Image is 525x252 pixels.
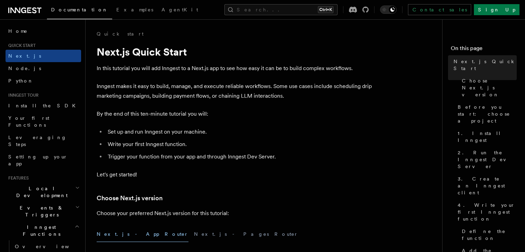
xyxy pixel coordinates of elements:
a: Choose Next.js version [459,75,517,101]
li: Set up and run Inngest on your machine. [106,127,373,137]
button: Next.js - Pages Router [194,226,298,242]
a: Examples [112,2,157,19]
a: Define the function [459,225,517,244]
span: Home [8,28,28,35]
button: Next.js - App Router [97,226,188,242]
span: Your first Functions [8,115,49,128]
span: Setting up your app [8,154,68,166]
span: 3. Create an Inngest client [458,175,517,196]
p: By the end of this ten-minute tutorial you will: [97,109,373,119]
p: Inngest makes it easy to build, manage, and execute reliable workflows. Some use cases include sc... [97,81,373,101]
p: Let's get started! [97,170,373,180]
span: Define the function [462,228,517,242]
span: 4. Write your first Inngest function [458,202,517,222]
span: Choose Next.js version [462,77,517,98]
button: Search...Ctrl+K [224,4,338,15]
span: Documentation [51,7,108,12]
a: Quick start [97,30,144,37]
a: Documentation [47,2,112,19]
h4: On this page [451,44,517,55]
h1: Next.js Quick Start [97,46,373,58]
a: 2. Run the Inngest Dev Server [455,146,517,173]
a: Next.js [6,50,81,62]
li: Trigger your function from your app and through Inngest Dev Server. [106,152,373,162]
p: In this tutorial you will add Inngest to a Next.js app to see how easy it can be to build complex... [97,64,373,73]
a: Install the SDK [6,99,81,112]
span: AgentKit [162,7,198,12]
span: Local Development [6,185,75,199]
a: Python [6,75,81,87]
p: Choose your preferred Next.js version for this tutorial: [97,209,373,218]
a: Node.js [6,62,81,75]
span: Before you start: choose a project [458,104,517,124]
span: 2. Run the Inngest Dev Server [458,149,517,170]
span: Examples [116,7,153,12]
span: Inngest Functions [6,224,75,238]
span: Leveraging Steps [8,135,67,147]
a: Setting up your app [6,151,81,170]
button: Toggle dark mode [380,6,397,14]
a: Leveraging Steps [6,131,81,151]
span: Python [8,78,33,84]
span: Next.js Quick Start [454,58,517,72]
a: 3. Create an Inngest client [455,173,517,199]
span: Next.js [8,53,41,59]
span: 1. Install Inngest [458,130,517,144]
button: Local Development [6,182,81,202]
a: Before you start: choose a project [455,101,517,127]
span: Features [6,175,29,181]
span: Events & Triggers [6,204,75,218]
span: Install the SDK [8,103,80,108]
a: Contact sales [408,4,471,15]
button: Inngest Functions [6,221,81,240]
span: Overview [15,244,86,249]
span: Quick start [6,43,36,48]
a: Your first Functions [6,112,81,131]
a: Home [6,25,81,37]
span: Node.js [8,66,41,71]
a: 4. Write your first Inngest function [455,199,517,225]
a: AgentKit [157,2,202,19]
li: Write your first Inngest function. [106,139,373,149]
a: 1. Install Inngest [455,127,517,146]
button: Events & Triggers [6,202,81,221]
a: Choose Next.js version [97,193,163,203]
a: Next.js Quick Start [451,55,517,75]
span: Inngest tour [6,93,39,98]
kbd: Ctrl+K [318,6,333,13]
a: Sign Up [474,4,519,15]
